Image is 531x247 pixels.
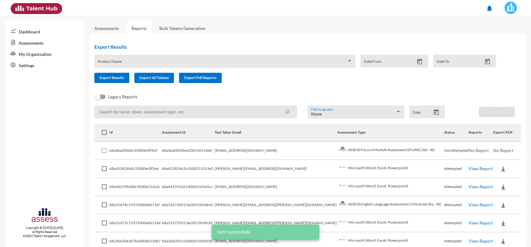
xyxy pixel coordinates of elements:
[469,202,493,207] a: View Report
[431,109,442,116] button: Open calendar
[444,160,469,178] td: Attempted
[484,109,509,114] span: Download PDF
[469,148,489,153] span: No Report
[469,220,493,225] a: View Report
[215,160,338,178] td: [PERSON_NAME][EMAIL_ADDRESS][DOMAIN_NAME]
[94,44,501,50] h2: Export Results
[444,196,469,214] td: Attempted
[109,196,162,214] td: 68a31d74c15937000ed611ef
[414,58,425,65] button: Open calendar
[217,229,251,235] span: Sent successfully
[337,214,444,232] td: Microsoft (Word, Excel, Powerpoint)
[311,111,322,116] span: None
[215,178,338,196] td: [EMAIL_ADDRESS][DOMAIN_NAME]
[5,226,84,238] p: Copyright © [DATE]-[DATE]. All Rights Reserved. ASSESS Talent Management, LLC.
[109,178,162,196] td: 68a44259b6d0c9000e15cb3c
[469,238,493,244] a: View Report
[94,26,119,31] a: Assessments
[444,142,469,160] td: Not Attempted
[337,178,444,196] td: Microsoft (Word, Excel, Powerpoint)
[444,178,469,196] td: Attempted
[479,107,515,117] button: Download PDF
[215,214,338,232] td: [PERSON_NAME][EMAIL_ADDRESS][PERSON_NAME][DOMAIN_NAME]
[469,166,493,171] a: View Report
[140,75,169,80] span: Export Id/Tokens
[337,142,444,160] td: ASSESS Focus 4 Module Assessment (EN/AR) (Ad - IB)
[108,93,137,101] span: Legacy Reports
[94,106,297,118] input: Search by name, token, assessment type, etc.
[109,160,162,178] td: 68a453826b0c55000e3ff5e6
[486,5,493,12] mat-icon: notifications
[469,184,493,189] a: View Report
[444,124,469,142] th: Status
[5,48,84,59] a: My Organization
[162,142,215,160] td: 68a46a0fd58e6500150126e0
[162,214,215,232] td: 68a31d735013ac0015b99ce5
[162,196,215,214] td: 68a31d745013ac0015b9ab43
[154,21,210,36] a: Bulk Tokens Generation
[179,73,222,83] button: Export Pdf Reports
[162,178,215,196] td: 68a44259326140001541e5cc
[162,124,215,142] th: Assessment Id
[5,26,84,37] a: Dashboard
[493,124,521,142] th: Export PDF
[469,124,493,142] th: Reports
[127,21,152,36] a: Reports
[215,124,338,142] th: Test Taker Email
[100,75,124,80] span: Export Results
[337,196,444,214] td: ASSESS English Language Assessment (3 Module) (Ba - IB)
[444,214,469,232] td: Attempted
[482,58,493,65] button: Open calendar
[94,73,129,83] button: Export Results
[493,148,514,153] span: No Report
[134,73,174,83] button: Export Id/Tokens
[31,207,59,225] img: assesscompany-logo.png
[162,160,215,178] td: 68a45382963c4500151013e5
[109,214,162,232] td: 68a31d73c15937000ed611ed
[337,124,444,142] th: Assessment Type
[5,37,84,48] a: Assessments
[215,142,338,160] td: [EMAIL_ADDRESS][DOMAIN_NAME]
[215,196,338,214] td: [PERSON_NAME][EMAIL_ADDRESS][PERSON_NAME][DOMAIN_NAME]
[337,160,444,178] td: Microsoft (Word, Excel, Powerpoint)
[109,124,162,142] th: Id
[5,59,84,71] a: Settings
[184,75,216,80] span: Export Pdf Reports
[109,142,162,160] td: 68a46a0f6b0c55000e3ff5e9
